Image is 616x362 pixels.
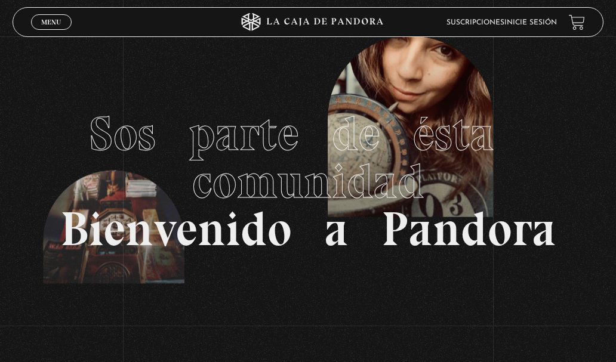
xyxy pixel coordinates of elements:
[504,19,557,26] a: Inicie sesión
[41,18,61,26] span: Menu
[37,29,65,37] span: Cerrar
[446,19,504,26] a: Suscripciones
[90,105,527,210] span: Sos parte de ésta comunidad
[569,14,585,30] a: View your shopping cart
